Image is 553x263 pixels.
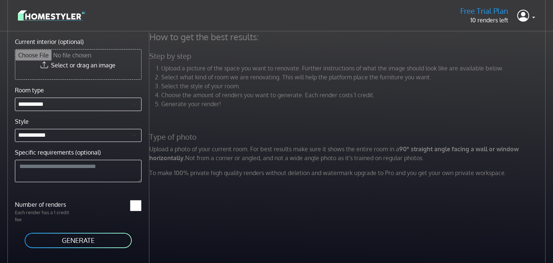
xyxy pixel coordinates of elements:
[145,51,552,61] h5: Step by step
[145,168,552,177] p: To make 100% private high quality renders without deletion and watermark upgrade to Pro and you g...
[15,37,84,46] label: Current interior (optional)
[161,91,547,99] li: Choose the amount of renders you want to generate. Each render costs 1 credit.
[161,82,547,91] li: Select the style of your room.
[15,148,101,157] label: Specific requirements (optional)
[145,132,552,142] h5: Type of photo
[15,117,29,126] label: Style
[10,209,78,223] p: Each render has a 1 credit fee
[145,145,552,162] p: Upload a photo of your current room. For best results make sure it shows the entire room in a Not...
[161,64,547,73] li: Upload a picture of the space you want to renovate. Further instructions of what the image should...
[460,6,508,16] h5: Free Trial Plan
[10,200,78,209] label: Number of renders
[24,232,133,249] button: GENERATE
[161,73,547,82] li: Select what kind of room we are renovating. This will help the platform place the furniture you w...
[15,86,44,95] label: Room type
[460,16,508,25] p: 10 renders left
[18,9,85,22] img: logo-3de290ba35641baa71223ecac5eacb59cb85b4c7fdf211dc9aaecaaee71ea2f8.svg
[149,145,519,162] strong: 90° straight angle facing a wall or window horizontally.
[145,31,552,42] h4: How to get the best results:
[161,99,547,108] li: Generate your render!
